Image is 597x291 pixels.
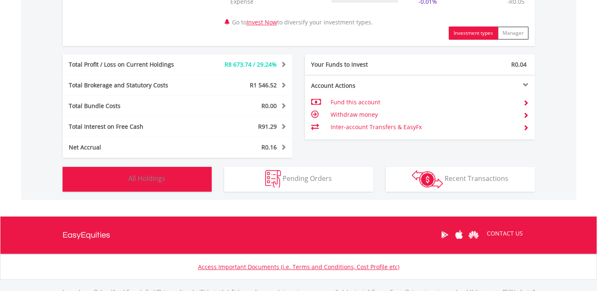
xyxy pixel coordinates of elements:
span: All Holdings [128,174,165,183]
button: Recent Transactions [386,167,535,192]
td: Fund this account [330,96,516,108]
a: Access Important Documents (i.e. Terms and Conditions, Cost Profile etc) [198,263,399,271]
button: Investment types [449,26,498,40]
div: Total Brokerage and Statutory Costs [63,81,197,89]
button: Manager [498,26,529,40]
img: pending_instructions-wht.png [265,170,281,188]
span: R0.04 [511,60,527,68]
a: Apple [452,222,466,248]
td: Withdraw money [330,108,516,121]
div: Account Actions [305,82,420,90]
a: Google Play [437,222,452,248]
button: Pending Orders [224,167,373,192]
span: R0.16 [261,143,277,151]
img: transactions-zar-wht.png [412,170,443,188]
span: Pending Orders [283,174,332,183]
span: Recent Transactions [445,174,508,183]
a: Invest Now [247,18,277,26]
a: Huawei [466,222,481,248]
div: Your Funds to Invest [305,60,420,69]
td: Inter-account Transfers & EasyFx [330,121,516,133]
span: R91.29 [258,123,277,130]
div: Total Interest on Free Cash [63,123,197,131]
a: CONTACT US [481,222,529,245]
span: R0.00 [261,102,277,110]
img: holdings-wht.png [109,170,127,188]
span: R8 673.74 / 29.24% [225,60,277,68]
div: Total Bundle Costs [63,102,197,110]
div: Total Profit / Loss on Current Holdings [63,60,197,69]
div: Net Accrual [63,143,197,152]
a: EasyEquities [63,216,110,254]
button: All Holdings [63,167,212,192]
span: R1 546.52 [250,81,277,89]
